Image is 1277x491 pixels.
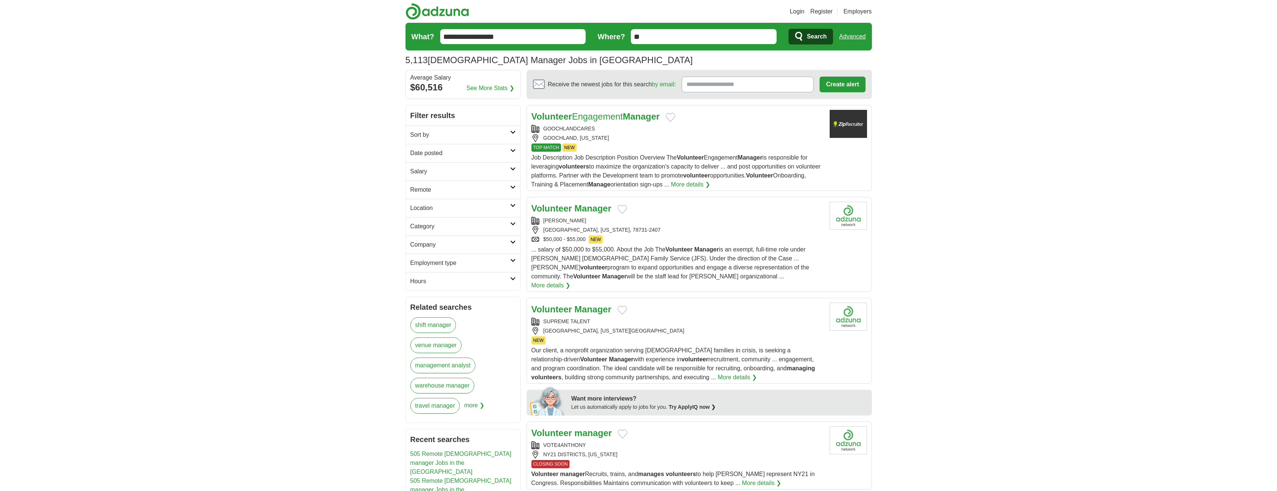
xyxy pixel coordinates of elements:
strong: manager [574,428,612,438]
img: Company logo [830,110,867,138]
img: Company logo [830,303,867,331]
h2: Remote [410,185,510,194]
strong: volunteer [580,264,607,271]
span: Receive the newest jobs for this search : [548,80,676,89]
h2: Related searches [410,302,516,313]
h1: [DEMOGRAPHIC_DATA] Manager Jobs in [GEOGRAPHIC_DATA] [405,55,693,65]
a: Category [406,217,520,235]
strong: Manager [602,273,627,280]
div: Average Salary [410,75,516,81]
a: Employers [843,7,872,16]
strong: Volunteer [531,203,572,213]
strong: volunteers [559,163,589,170]
a: Salary [406,162,520,180]
strong: managing [787,365,815,371]
a: Try ApplyIQ now ❯ [669,404,716,410]
a: Login [790,7,804,16]
a: Date posted [406,144,520,162]
button: Search [789,29,833,44]
h2: Company [410,240,510,249]
strong: manager [560,471,585,477]
strong: Volunteer [746,172,773,179]
a: VolunteerEngagementManager [531,111,660,121]
a: Employment type [406,254,520,272]
div: VOTE4ANTHONY [531,441,824,449]
a: Volunteer manager [531,428,612,438]
a: 505 Remote [DEMOGRAPHIC_DATA] manager Jobs in the [GEOGRAPHIC_DATA] [410,451,512,475]
a: management analyst [410,358,476,373]
h2: Sort by [410,130,510,139]
a: More details ❯ [671,180,710,189]
h2: Filter results [406,105,520,126]
span: Our client, a nonprofit organization serving [DEMOGRAPHIC_DATA] families in crisis, is seeking a ... [531,347,815,380]
h2: Salary [410,167,510,176]
span: Job Description Job Description Position Overview The Engagement is responsible for leveraging to... [531,154,821,188]
span: 5,113 [405,53,428,67]
strong: manages [638,471,664,477]
div: NY21 DISTRICTS, [US_STATE] [531,451,824,458]
span: NEW [562,143,577,152]
a: Advanced [839,29,866,44]
strong: Volunteer [580,356,607,362]
a: More details ❯ [742,479,781,488]
button: Add to favorite jobs [617,205,627,214]
strong: Volunteer [531,428,572,438]
a: More details ❯ [718,373,757,382]
a: Volunteer Manager [531,203,611,213]
img: apply-iq-scientist.png [530,386,566,416]
strong: Manager [694,246,719,253]
strong: Volunteer [531,111,572,121]
strong: volunteers [531,374,562,380]
a: Sort by [406,126,520,144]
strong: Manage [588,181,611,188]
div: $50,000 - $55,000 [531,235,824,244]
h2: Employment type [410,259,510,268]
a: See More Stats ❯ [466,84,514,93]
label: Where? [598,31,625,42]
a: Hours [406,272,520,290]
a: Register [810,7,833,16]
div: Want more interviews? [571,394,867,403]
h2: Recent searches [410,434,516,445]
strong: volunteer [681,356,708,362]
h2: Location [410,204,510,213]
h2: Category [410,222,510,231]
strong: Volunteer [531,471,559,477]
a: by email [652,81,674,87]
a: venue manager [410,337,462,353]
div: GOOCHLAND, [US_STATE] [531,134,824,142]
span: ... salary of $50,000 to $55,000. About the Job The is an exempt, full-time role under [PERSON_NA... [531,246,809,280]
button: Create alert [820,77,865,92]
div: [GEOGRAPHIC_DATA], [US_STATE][GEOGRAPHIC_DATA] [531,327,824,335]
button: Add to favorite jobs [666,113,675,122]
div: Let us automatically apply to jobs for you. [571,403,867,411]
img: Company logo [830,426,867,454]
a: Volunteer Manager [531,304,611,314]
a: travel manager [410,398,460,414]
span: Search [807,29,827,44]
img: Company logo [830,202,867,230]
div: SUPREME TALENT [531,318,824,325]
a: Company [406,235,520,254]
span: NEW [589,235,603,244]
a: Location [406,199,520,217]
span: Recruits, trains, and to help [PERSON_NAME] represent NY21 in Congress. Responsibilities Maintain... [531,471,815,486]
div: $60,516 [410,81,516,94]
strong: Volunteer [666,246,693,253]
h2: Date posted [410,149,510,158]
strong: volunteers [666,471,696,477]
a: More details ❯ [531,281,571,290]
a: shift manager [410,317,456,333]
button: Add to favorite jobs [618,429,627,438]
div: [GEOGRAPHIC_DATA], [US_STATE], 78731-2407 [531,226,824,234]
span: more ❯ [464,398,484,418]
div: GOOCHLANDCARES [531,125,824,133]
div: [PERSON_NAME] [531,217,824,225]
strong: Volunteer [573,273,601,280]
a: Remote [406,180,520,199]
button: Add to favorite jobs [617,306,627,315]
span: CLOSING SOON [531,460,570,468]
label: What? [411,31,434,42]
strong: Volunteer [677,154,704,161]
strong: Manager [574,203,611,213]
